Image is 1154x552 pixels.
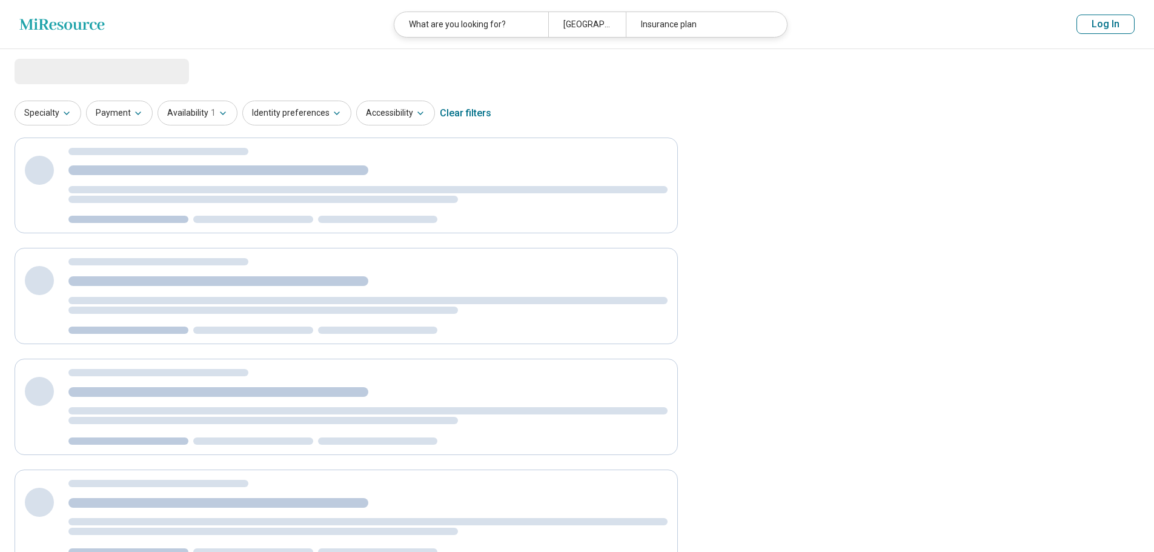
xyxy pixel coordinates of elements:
div: Clear filters [440,99,491,128]
button: Accessibility [356,101,435,125]
button: Log In [1076,15,1135,34]
div: What are you looking for? [394,12,548,37]
span: Loading... [15,59,116,83]
span: 1 [211,107,216,119]
button: Payment [86,101,153,125]
button: Identity preferences [242,101,351,125]
button: Availability1 [158,101,237,125]
div: [GEOGRAPHIC_DATA], [GEOGRAPHIC_DATA], [GEOGRAPHIC_DATA] [548,12,625,37]
button: Specialty [15,101,81,125]
div: Insurance plan [626,12,780,37]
